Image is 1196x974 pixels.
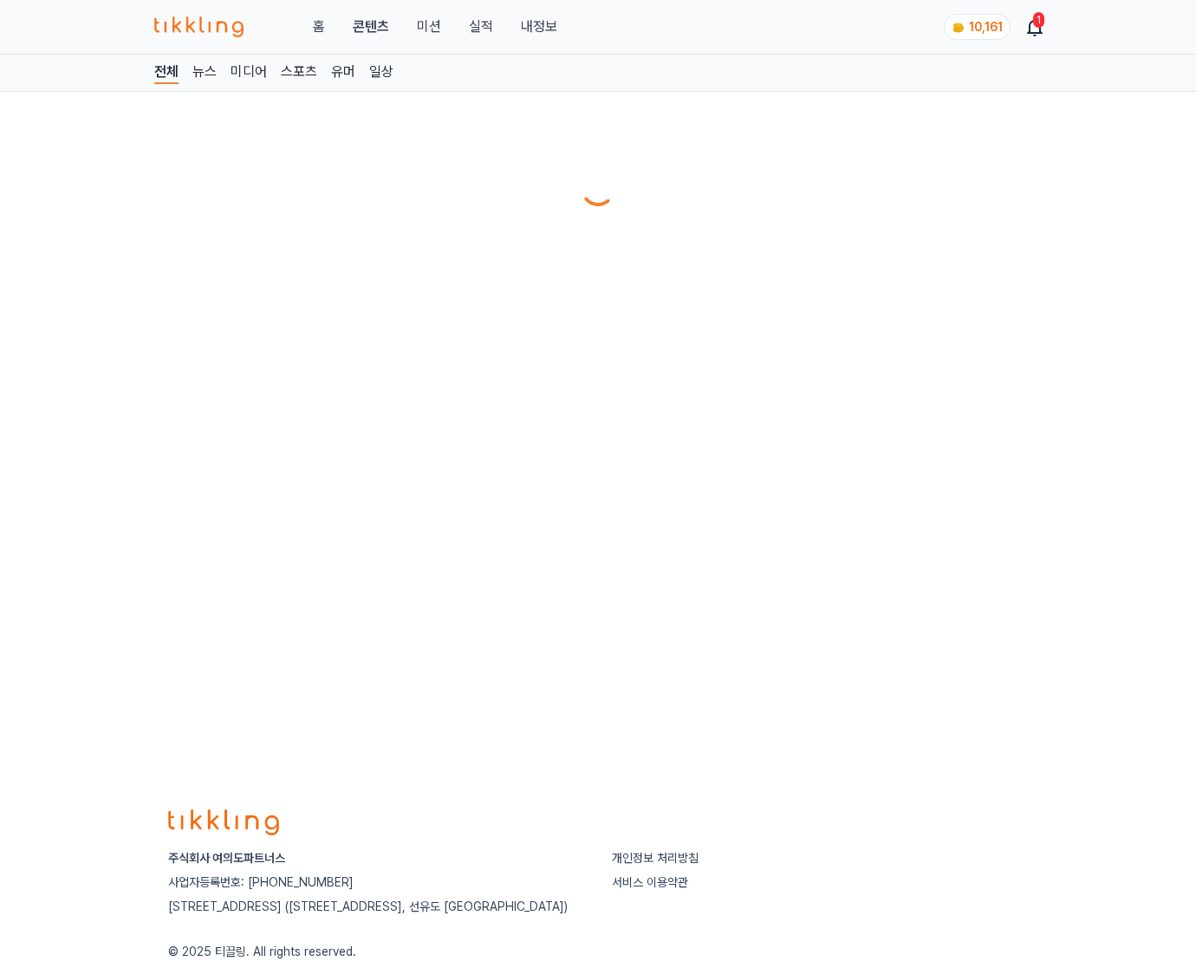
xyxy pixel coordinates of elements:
a: 미디어 [231,62,267,84]
a: 스포츠 [281,62,317,84]
a: 콘텐츠 [353,16,389,37]
a: 실적 [469,16,493,37]
p: [STREET_ADDRESS] ([STREET_ADDRESS], 선유도 [GEOGRAPHIC_DATA]) [168,898,584,915]
a: 개인정보 처리방침 [612,851,699,865]
p: © 2025 티끌링. All rights reserved. [168,943,1028,960]
a: 서비스 이용약관 [612,875,688,889]
a: 홈 [313,16,325,37]
img: logo [168,809,279,835]
img: coin [952,21,965,35]
a: coin 10,161 [944,14,1007,40]
a: 내정보 [521,16,557,37]
a: 일상 [369,62,393,84]
a: 유머 [331,62,355,84]
p: 사업자등록번호: [PHONE_NUMBER] [168,873,584,891]
a: 뉴스 [192,62,217,84]
span: 10,161 [969,20,1003,34]
p: 주식회사 여의도파트너스 [168,849,584,867]
div: 1 [1033,12,1044,28]
img: 티끌링 [154,16,244,37]
button: 미션 [417,16,441,37]
a: 전체 [154,62,179,84]
a: 1 [1028,16,1042,37]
